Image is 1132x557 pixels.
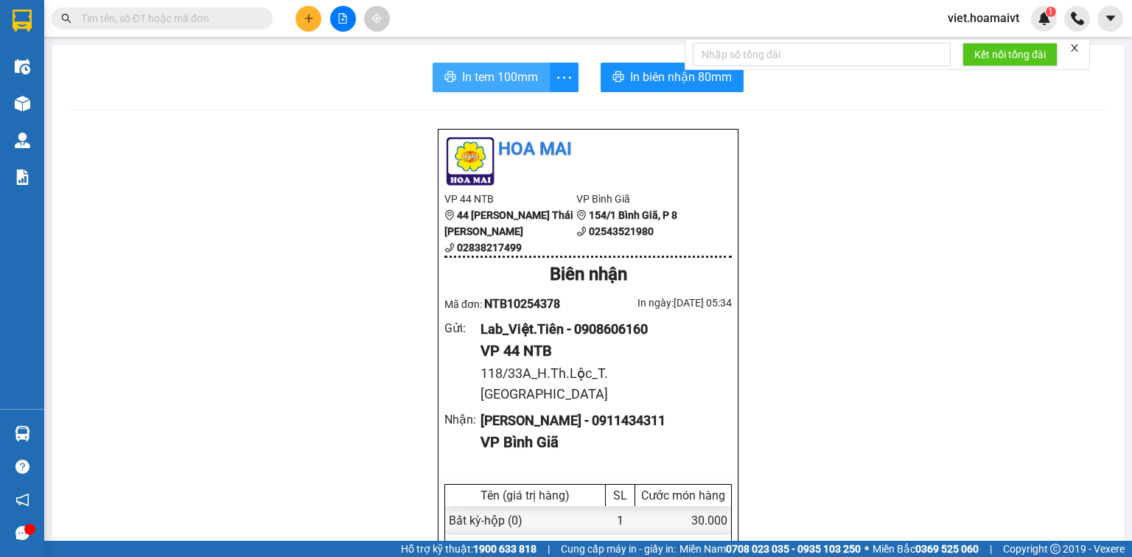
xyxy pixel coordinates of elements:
img: logo-vxr [13,10,32,32]
span: aim [371,13,382,24]
span: ⚪️ [864,546,869,552]
strong: 1900 633 818 [473,543,537,555]
span: file-add [338,13,348,24]
div: 118/33A_H.Th.Lộc_T.[GEOGRAPHIC_DATA] [481,363,720,405]
li: VP Bình Giã [576,191,708,207]
div: 1 [606,506,635,535]
span: environment [576,210,587,220]
span: phone [576,226,587,237]
div: In ngày: [DATE] 05:34 [588,295,732,311]
span: close [1069,43,1080,53]
button: caret-down [1097,6,1123,32]
div: Biên nhận [444,261,732,289]
span: viet.hoamaivt [936,9,1031,27]
div: Cước món hàng [639,488,727,502]
div: VP Bình Giã [481,431,720,454]
span: | [548,541,550,557]
button: Kết nối tổng đài [962,43,1058,66]
b: 02543521980 [589,225,654,237]
input: Tìm tên, số ĐT hoặc mã đơn [81,10,255,27]
span: environment [7,82,18,92]
span: plus [304,13,314,24]
button: more [549,63,579,92]
span: environment [102,82,112,92]
img: logo.jpg [7,7,59,59]
span: Kết nối tổng đài [974,46,1046,63]
img: warehouse-icon [15,59,30,74]
button: printerIn tem 100mm [433,63,550,92]
span: notification [15,493,29,507]
span: environment [444,210,455,220]
li: VP 44 NTB [444,191,576,207]
div: Mã đơn: [444,295,588,313]
li: VP Bình Giã [102,63,196,79]
img: icon-new-feature [1038,12,1051,25]
div: Lab_Việt.Tiên - 0908606160 [481,319,720,340]
span: search [61,13,71,24]
span: copyright [1050,544,1061,554]
div: VP 44 NTB [481,340,720,362]
span: printer [612,71,624,85]
strong: 0708 023 035 - 0935 103 250 [726,543,861,555]
button: file-add [330,6,356,32]
button: aim [364,6,390,32]
span: Miền Bắc [873,541,979,557]
b: 154/1 Bình Giã, P 8 [589,209,677,221]
span: printer [444,71,456,85]
span: Bất kỳ - hộp (0) [449,514,523,528]
strong: 0369 525 060 [915,543,979,555]
span: Cung cấp máy in - giấy in: [561,541,676,557]
img: warehouse-icon [15,426,30,441]
button: plus [296,6,321,32]
span: In tem 100mm [462,68,538,86]
div: SL [609,488,631,502]
div: [PERSON_NAME] - 0911434311 [481,410,720,431]
sup: 1 [1046,7,1056,17]
div: 30.000 [635,506,731,535]
span: NTB10254378 [484,297,560,311]
img: solution-icon [15,169,30,185]
div: Gửi : [444,319,481,337]
li: VP 44 NTB [7,63,102,79]
span: Miền Nam [679,541,861,557]
img: warehouse-icon [15,96,30,111]
input: Nhập số tổng đài [693,43,951,66]
span: more [550,69,578,87]
span: message [15,526,29,540]
img: logo.jpg [444,136,496,187]
img: phone-icon [1071,12,1084,25]
span: caret-down [1104,12,1117,25]
span: In biên nhận 80mm [630,68,732,86]
span: phone [444,242,455,253]
div: Nhận : [444,410,481,429]
b: 44 [PERSON_NAME] Thái [PERSON_NAME] [444,209,573,237]
span: | [990,541,992,557]
img: warehouse-icon [15,133,30,148]
li: Hoa Mai [7,7,214,35]
b: 154/1 Bình Giã, P 8 [102,81,195,109]
button: printerIn biên nhận 80mm [601,63,744,92]
span: 1 [1048,7,1053,17]
span: question-circle [15,460,29,474]
span: Hỗ trợ kỹ thuật: [401,541,537,557]
li: Hoa Mai [444,136,732,164]
b: 02838217499 [457,242,522,253]
div: Tên (giá trị hàng) [449,488,601,502]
